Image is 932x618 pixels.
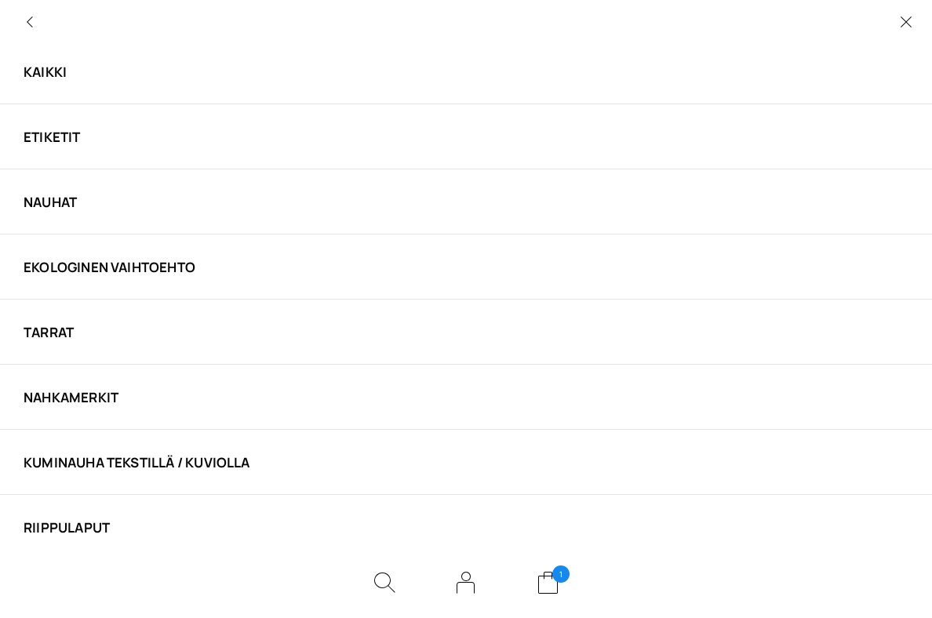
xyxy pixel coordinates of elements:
[24,258,881,276] a: Ekologinen vaihtoehto
[24,388,881,406] a: Nahkamerkit
[454,571,478,594] a: My Account
[24,518,881,536] a: Riippulaput
[537,569,560,602] a: Cart
[24,128,881,146] a: Etiketit
[24,323,881,341] a: Tarrat
[24,63,881,81] a: Kaikki
[372,571,395,594] button: Search
[24,453,881,471] a: Kuminauha tekstillä / kuviolla
[552,565,570,583] span: 1
[24,193,881,211] a: Nauhat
